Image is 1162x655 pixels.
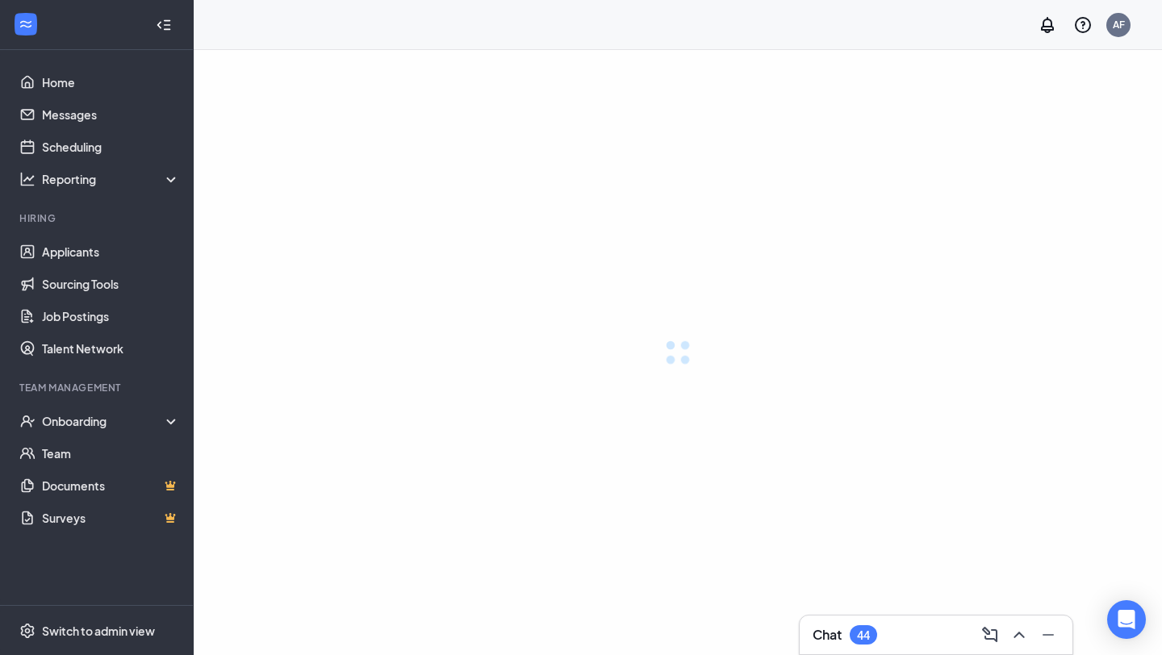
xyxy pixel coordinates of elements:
[42,623,155,639] div: Switch to admin view
[42,98,180,131] a: Messages
[42,332,180,365] a: Talent Network
[1107,600,1146,639] div: Open Intercom Messenger
[42,437,180,469] a: Team
[1113,18,1125,31] div: AF
[42,469,180,502] a: DocumentsCrown
[42,268,180,300] a: Sourcing Tools
[857,628,870,642] div: 44
[42,413,181,429] div: Onboarding
[980,625,1000,645] svg: ComposeMessage
[1039,625,1058,645] svg: Minimize
[42,300,180,332] a: Job Postings
[813,626,842,644] h3: Chat
[19,623,36,639] svg: Settings
[1038,15,1057,35] svg: Notifications
[156,17,172,33] svg: Collapse
[42,236,180,268] a: Applicants
[1009,625,1029,645] svg: ChevronUp
[42,171,181,187] div: Reporting
[19,171,36,187] svg: Analysis
[1034,622,1060,648] button: Minimize
[1005,622,1030,648] button: ChevronUp
[1073,15,1093,35] svg: QuestionInfo
[42,66,180,98] a: Home
[42,131,180,163] a: Scheduling
[976,622,1001,648] button: ComposeMessage
[18,16,34,32] svg: WorkstreamLogo
[19,381,177,394] div: Team Management
[19,211,177,225] div: Hiring
[42,502,180,534] a: SurveysCrown
[19,413,36,429] svg: UserCheck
